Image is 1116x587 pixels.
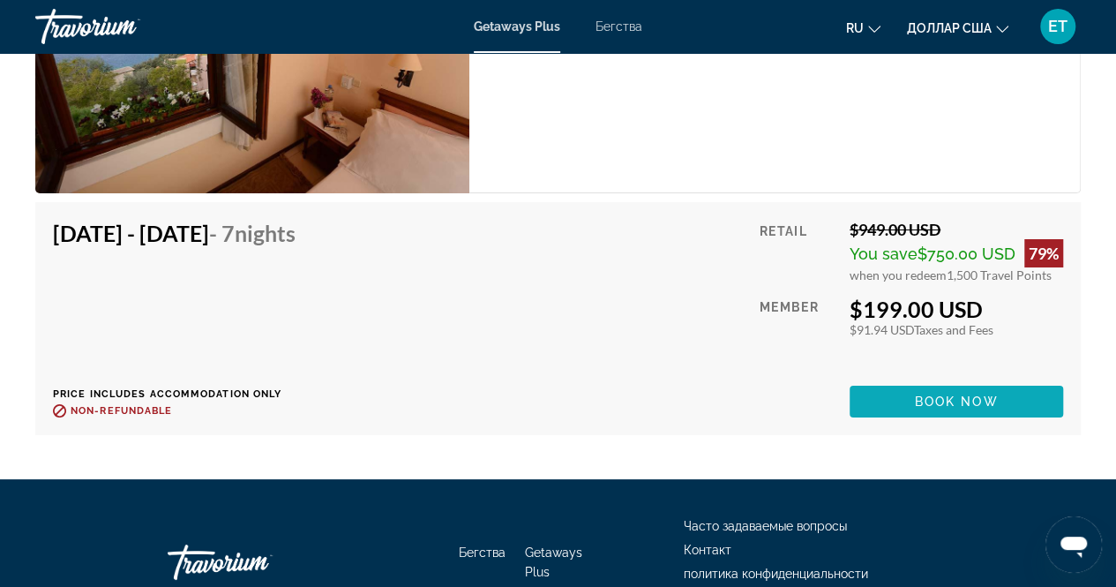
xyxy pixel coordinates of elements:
a: Бегства [595,19,642,34]
div: Member [760,296,836,373]
span: $750.00 USD [918,245,1015,263]
span: Non-refundable [71,405,172,417]
a: политика конфиденциальности [684,567,868,581]
span: when you redeem [850,267,947,282]
div: 79% [1024,239,1063,267]
span: Nights [235,220,296,246]
button: Меню пользователя [1035,8,1081,45]
div: $949.00 USD [850,220,1063,239]
a: Травориум [35,4,212,49]
span: Book now [915,395,999,409]
button: Изменить язык [846,15,880,41]
iframe: Кнопка запуска окна обмена сообщениями [1045,516,1102,573]
a: Контакт [684,543,731,557]
span: - 7 [209,220,296,246]
a: Getaways Plus [525,546,582,579]
a: Часто задаваемые вопросы [684,519,847,533]
font: доллар США [907,21,992,35]
font: ET [1048,17,1067,35]
div: Retail [760,220,836,282]
h4: [DATE] - [DATE] [53,220,296,246]
span: Taxes and Fees [914,322,993,337]
a: Getaways Plus [474,19,560,34]
p: Price includes accommodation only [53,388,309,400]
span: 1,500 Travel Points [947,267,1052,282]
button: Изменить валюту [907,15,1008,41]
a: Бегства [459,546,506,560]
span: You save [850,245,918,263]
font: ru [846,21,864,35]
button: Book now [850,386,1063,418]
div: $91.94 USD [850,322,1063,337]
div: $199.00 USD [850,296,1063,322]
